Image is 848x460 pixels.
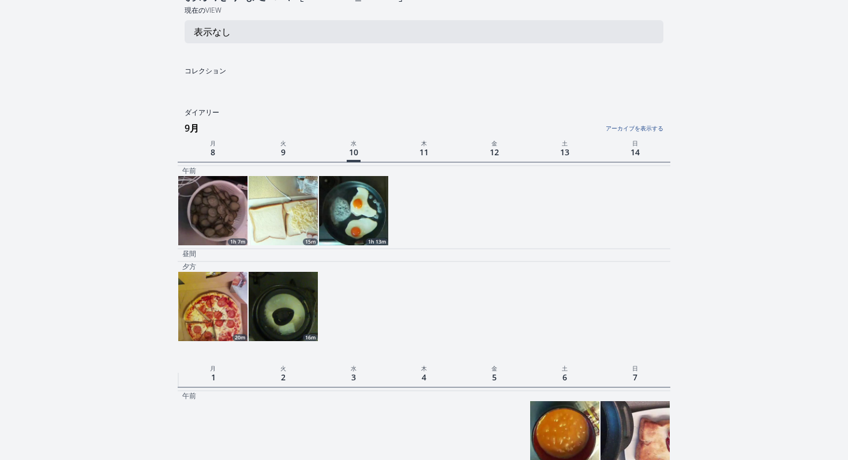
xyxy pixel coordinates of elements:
[318,362,389,373] p: 水
[249,176,318,245] img: 250908214528_thumb.jpeg
[178,362,248,373] p: 月
[182,391,196,401] p: 午前
[248,137,318,148] p: 火
[600,137,670,148] p: 日
[389,137,459,148] p: 木
[389,362,459,373] p: 木
[178,272,247,341] img: 250908102601_thumb.jpeg
[194,25,231,39] p: 表示なし
[178,176,247,245] img: 250907211054_thumb.jpeg
[303,238,318,245] div: 15m
[530,362,600,373] p: 土
[349,369,358,385] span: 3
[628,144,642,160] span: 14
[487,144,501,160] span: 12
[499,118,663,133] a: アーカイブを表示する
[178,66,421,76] h2: コレクション
[279,369,288,385] span: 2
[318,137,389,148] p: 水
[319,176,388,245] img: 250909215935_thumb.jpeg
[631,369,640,385] span: 7
[459,137,530,148] p: 金
[249,272,318,341] a: 16m
[182,249,196,259] p: 昼間
[249,176,318,245] a: 15m
[530,137,600,148] p: 土
[279,144,288,160] span: 9
[366,238,388,245] div: 1h 13m
[228,238,247,245] div: 1h 7m
[208,144,217,160] span: 8
[347,144,361,162] span: 10
[248,362,318,373] p: 火
[419,369,429,385] span: 4
[459,362,530,373] p: 金
[182,166,196,175] p: 午前
[209,369,218,385] span: 1
[185,119,670,137] h3: 9月
[417,144,431,160] span: 11
[560,369,569,385] span: 6
[490,369,499,385] span: 5
[178,272,247,341] a: 20m
[600,362,670,373] p: 日
[303,334,318,341] div: 16m
[178,137,248,148] p: 月
[178,6,670,16] h2: 現在のView
[178,108,670,118] h2: ダイアリー
[232,334,247,341] div: 20m
[178,176,247,245] a: 1h 7m
[319,176,388,245] a: 1h 13m
[182,262,196,271] p: 夕方
[558,144,572,160] span: 13
[249,272,318,341] img: 250909110712_thumb.jpeg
